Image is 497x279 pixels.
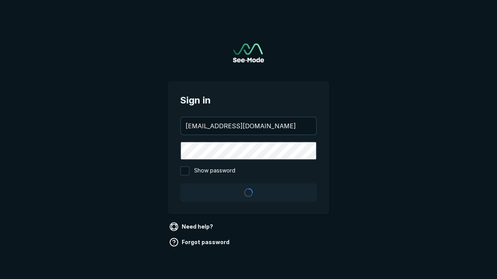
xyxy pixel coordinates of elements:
input: your@email.com [181,117,316,134]
a: Go to sign in [233,43,264,62]
a: Forgot password [168,236,233,248]
span: Show password [194,166,235,176]
span: Sign in [180,93,317,107]
a: Need help? [168,220,216,233]
img: See-Mode Logo [233,43,264,62]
